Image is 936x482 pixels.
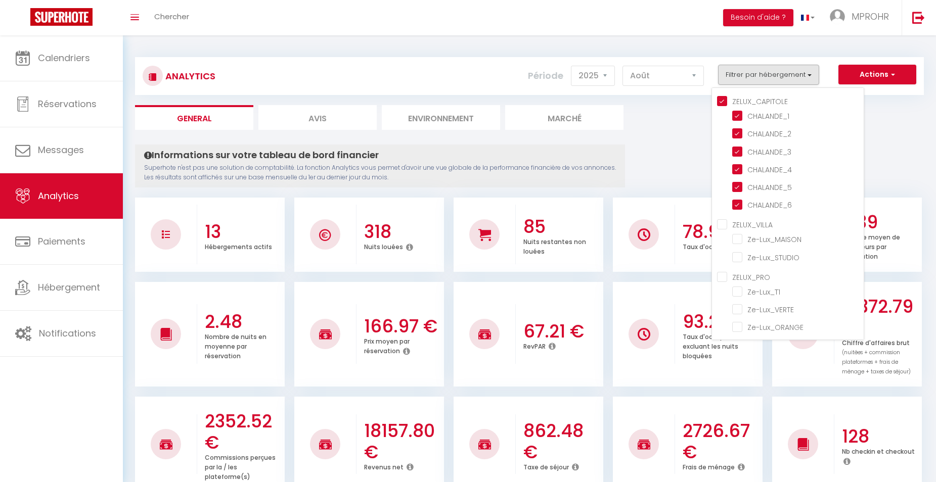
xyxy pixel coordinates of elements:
p: Chiffre d'affaires brut [842,336,911,376]
p: Nombre de nuits en moyenne par réservation [205,330,266,360]
p: Nb checkin et checkout [842,445,915,456]
h3: 2.39 [842,212,919,233]
span: Ze-Lux_T1 [747,287,780,297]
h3: 2.48 [205,311,282,332]
span: (nuitées + commission plateformes + frais de ménage + taxes de séjour) [842,349,911,375]
h3: 2352.52 € [205,411,282,453]
p: Taux d'occupation en excluant les nuits bloquées [683,330,750,360]
h3: 166.97 € [364,316,441,337]
span: Ze-Lux_STUDIO [747,253,799,263]
button: Besoin d'aide ? [723,9,793,26]
p: Nuits louées [364,240,403,251]
h3: 13 [205,221,282,243]
img: ... [830,9,845,24]
p: RevPAR [523,340,546,351]
img: NO IMAGE [638,328,650,341]
span: Analytics [38,189,79,202]
button: Filtrer par hébergement [718,65,819,85]
label: Période [528,65,563,87]
button: Ouvrir le widget de chat LiveChat [8,4,38,34]
span: CHALANDE_5 [747,182,792,192]
p: Taux d'occupation [683,240,741,251]
p: Prix moyen par réservation [364,335,410,355]
h3: 18157.80 € [364,420,441,463]
p: Taxe de séjour [523,461,569,471]
p: Revenus net [364,461,404,471]
h3: 78.91 % [683,221,760,243]
h3: 21372.79 € [842,296,919,339]
span: Messages [38,143,84,156]
h3: 318 [364,221,441,243]
button: Actions [838,65,916,85]
span: Paiements [38,235,85,248]
h3: 85 [523,216,601,237]
li: Environnement [382,105,500,130]
h3: 67.21 € [523,321,601,342]
h4: Informations sur votre tableau de bord financier [144,150,616,161]
h3: 93.26 % [683,311,760,332]
li: General [135,105,253,130]
span: CHALANDE_3 [747,147,791,157]
img: Super Booking [30,8,93,26]
p: Nuits restantes non louées [523,235,586,256]
span: CHALANDE_4 [747,165,792,175]
p: Frais de ménage [683,461,735,471]
h3: Analytics [163,65,215,87]
span: Hébergement [38,281,100,294]
p: Superhote n'est pas une solution de comptabilité. La fonction Analytics vous permet d'avoir une v... [144,163,616,182]
p: Hébergements actifs [205,240,272,251]
p: Commissions perçues par la / les plateforme(s) [205,451,276,481]
span: Notifications [39,327,96,340]
img: logout [912,11,925,24]
li: Avis [258,105,377,130]
img: NO IMAGE [162,230,170,238]
span: MPROHR [852,10,889,23]
span: Réservations [38,98,97,110]
span: Chercher [154,11,189,22]
span: Calendriers [38,52,90,64]
h3: 862.48 € [523,420,601,463]
li: Marché [505,105,623,130]
p: Nombre moyen de voyageurs par réservation [842,231,900,261]
h3: 2726.67 € [683,420,760,463]
h3: 128 [842,426,919,447]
